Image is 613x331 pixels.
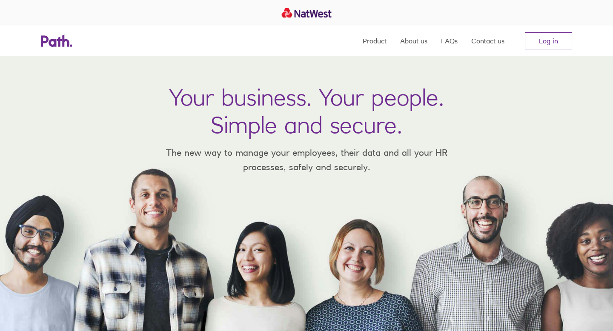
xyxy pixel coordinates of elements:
[441,26,458,56] a: FAQs
[525,32,572,49] a: Log in
[400,26,427,56] a: About us
[153,146,460,174] p: The new way to manage your employees, their data and all your HR processes, safely and securely.
[471,26,504,56] a: Contact us
[363,26,387,56] a: Product
[169,83,444,139] h1: Your business. Your people. Simple and secure.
